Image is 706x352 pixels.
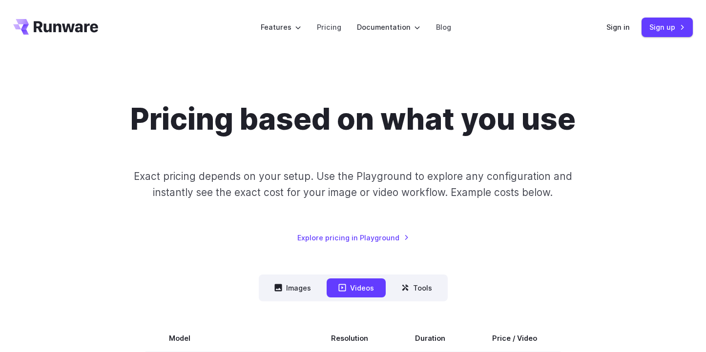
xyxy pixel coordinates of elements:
[263,278,323,297] button: Images
[357,21,420,33] label: Documentation
[606,21,630,33] a: Sign in
[13,19,98,35] a: Go to /
[317,21,341,33] a: Pricing
[261,21,301,33] label: Features
[436,21,451,33] a: Blog
[130,101,576,137] h1: Pricing based on what you use
[145,325,308,352] th: Model
[327,278,386,297] button: Videos
[297,232,409,243] a: Explore pricing in Playground
[390,278,444,297] button: Tools
[642,18,693,37] a: Sign up
[308,325,392,352] th: Resolution
[115,168,591,201] p: Exact pricing depends on your setup. Use the Playground to explore any configuration and instantl...
[392,325,469,352] th: Duration
[469,325,561,352] th: Price / Video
